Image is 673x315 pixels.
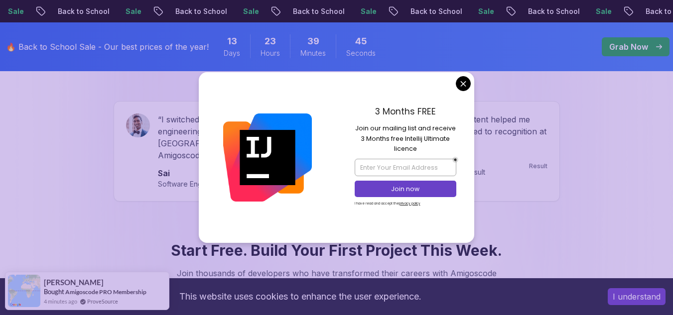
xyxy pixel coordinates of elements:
button: Accept cookies [608,288,666,305]
p: Join thousands of developers who have transformed their careers with Amigoscode Pro [169,267,504,291]
p: Sale [310,6,342,16]
span: 13 Days [227,34,237,48]
p: Sale [192,6,224,16]
img: provesource social proof notification image [8,275,40,307]
p: Grab Now [609,41,648,53]
p: Result [529,162,547,170]
span: [PERSON_NAME] [44,278,104,287]
a: ProveSource [87,297,118,306]
span: 45 Seconds [355,34,367,48]
a: Amigoscode PRO Membership [65,288,146,296]
span: Minutes [300,48,326,58]
p: “ I switched from business to software engineering and landed at [GEOGRAPHIC_DATA] [DATE] thanks ... [158,113,318,161]
span: Hours [261,48,280,58]
p: Software Engineer @ Amazon [158,179,257,189]
p: Back to School [360,6,427,16]
p: Sai [158,167,257,179]
p: Back to School [125,6,192,16]
span: 39 Minutes [307,34,319,48]
p: Sale [75,6,107,16]
p: 🔥 Back to School Sale - Our best prices of the year! [6,41,209,53]
p: Back to School [595,6,663,16]
p: Sale [427,6,459,16]
p: Back to School [242,6,310,16]
span: Days [224,48,240,58]
h3: Start Free. Build Your First Project This Week. [137,241,536,259]
span: Seconds [346,48,376,58]
span: Bought [44,288,64,296]
p: Back to School [477,6,545,16]
img: Sai [126,113,150,137]
div: This website uses cookies to enhance the user experience. [7,286,593,308]
span: 4 minutes ago [44,297,77,306]
p: See how our students are achieving their goals and excelling in tech [169,73,504,85]
p: Sale [545,6,577,16]
p: Back to School [7,6,75,16]
span: 23 Hours [265,34,276,48]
